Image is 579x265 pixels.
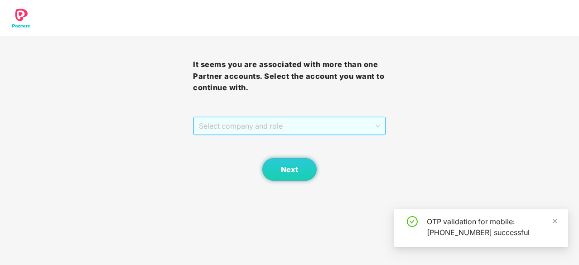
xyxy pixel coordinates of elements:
span: close [552,218,558,224]
span: Next [281,165,298,174]
span: Select company and role [199,117,380,135]
h3: It seems you are associated with more than one Partner accounts. Select the account you want to c... [193,59,386,94]
button: Next [262,158,317,181]
div: OTP validation for mobile: [PHONE_NUMBER] successful [427,216,557,238]
span: check-circle [407,216,418,227]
